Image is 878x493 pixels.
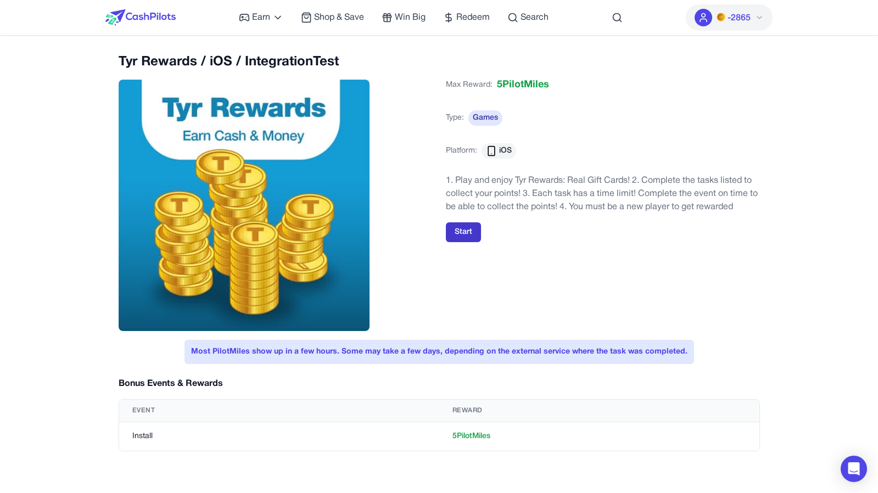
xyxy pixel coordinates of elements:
button: PMs-2865 [686,4,773,31]
span: Max Reward: [446,80,493,91]
img: Tyr Rewards / iOS / IntegrationTest [119,80,370,331]
th: Reward [439,400,759,422]
th: Event [119,400,439,422]
span: Shop & Save [314,11,364,24]
div: 1. Play and enjoy Tyr Rewards: Real Gift Cards! 2. Complete the tasks listed to collect your poin... [446,174,760,214]
a: Redeem [443,11,490,24]
span: Search [521,11,549,24]
button: Start [446,222,481,242]
span: 5 PilotMiles [497,77,549,93]
span: iOS [499,145,512,156]
span: Earn [252,11,270,24]
span: Type: [446,113,464,124]
div: Most PilotMiles show up in a few hours. Some may take a few days, depending on the external servi... [184,340,694,364]
span: Games [468,110,502,126]
a: Earn [239,11,283,24]
span: -2865 [728,12,751,25]
a: Shop & Save [301,11,364,24]
a: Search [507,11,549,24]
td: Install [119,422,439,451]
a: Win Big [382,11,426,24]
h2: Tyr Rewards / iOS / IntegrationTest [119,53,433,71]
span: Win Big [395,11,426,24]
h3: Bonus Events & Rewards [119,377,223,390]
img: CashPilots Logo [105,9,176,26]
img: PMs [717,13,725,21]
span: Redeem [456,11,490,24]
div: Open Intercom Messenger [841,456,867,482]
td: 5 PilotMiles [439,422,759,451]
span: Platform: [446,145,477,156]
